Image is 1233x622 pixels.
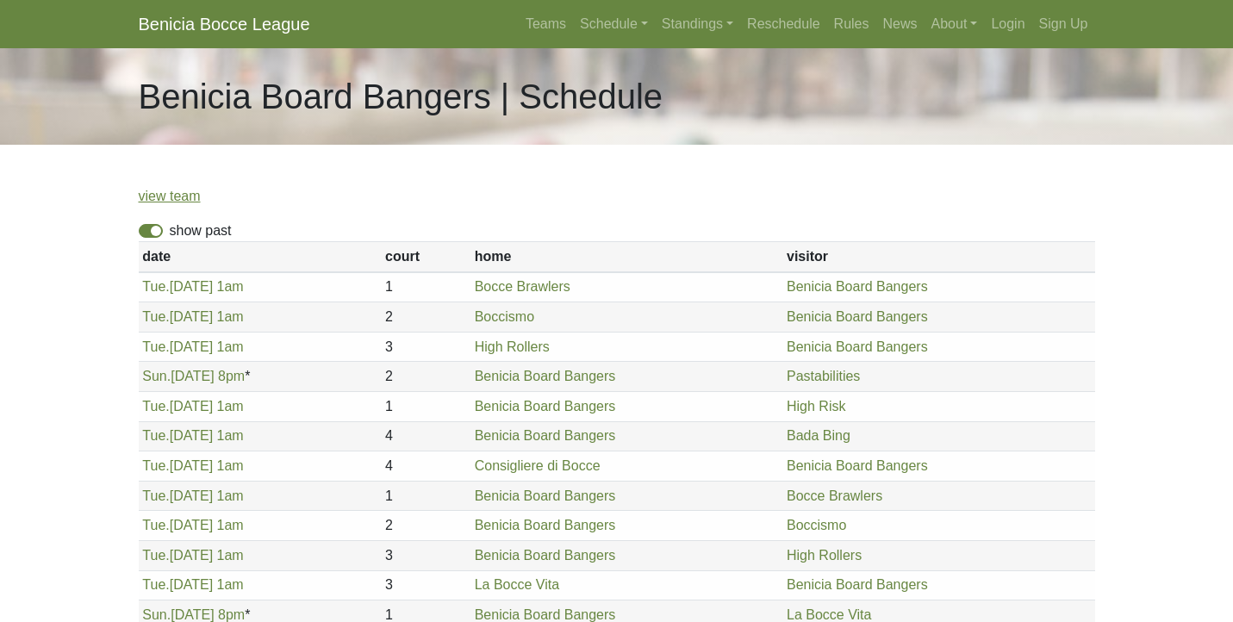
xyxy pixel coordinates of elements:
a: Benicia Board Bangers [475,369,616,383]
a: Bocce Brawlers [787,488,882,503]
a: Sun.[DATE] 8pm [142,607,245,622]
a: Rules [827,7,876,41]
a: Benicia Board Bangers [475,607,616,622]
th: home [470,242,782,272]
a: Benicia Board Bangers [475,428,616,443]
a: Tue.[DATE] 1am [142,279,243,294]
td: 1 [381,272,470,302]
a: Consigliere di Bocce [475,458,601,473]
td: 1 [381,391,470,421]
td: 2 [381,302,470,333]
td: 1 [381,481,470,511]
span: Tue. [142,279,169,294]
span: Tue. [142,458,169,473]
span: Tue. [142,309,169,324]
a: Benicia Board Bangers [475,399,616,414]
a: Schedule [573,7,655,41]
span: Tue. [142,428,169,443]
a: Standings [655,7,740,41]
a: Sun.[DATE] 8pm [142,369,245,383]
a: About [925,7,985,41]
span: Tue. [142,577,169,592]
a: Bocce Brawlers [475,279,570,294]
span: Tue. [142,488,169,503]
td: 4 [381,451,470,482]
a: Login [984,7,1031,41]
a: Benicia Board Bangers [787,279,928,294]
span: Sun. [142,369,171,383]
a: Benicia Board Bangers [475,548,616,563]
span: Tue. [142,548,169,563]
a: Benicia Board Bangers [475,518,616,532]
a: Boccismo [475,309,534,324]
span: Tue. [142,399,169,414]
td: 2 [381,362,470,392]
a: view team [139,189,201,203]
th: date [139,242,382,272]
a: Tue.[DATE] 1am [142,309,243,324]
span: Tue. [142,339,169,354]
a: La Bocce Vita [787,607,871,622]
td: 2 [381,511,470,541]
th: court [381,242,470,272]
a: Benicia Board Bangers [787,577,928,592]
span: Sun. [142,607,171,622]
h1: Benicia Board Bangers | Schedule [139,76,663,117]
a: High Rollers [787,548,862,563]
a: Tue.[DATE] 1am [142,428,243,443]
a: Tue.[DATE] 1am [142,339,243,354]
a: Pastabilities [787,369,860,383]
a: Reschedule [740,7,827,41]
a: Benicia Board Bangers [787,458,928,473]
a: Teams [519,7,573,41]
a: Tue.[DATE] 1am [142,548,243,563]
a: Tue.[DATE] 1am [142,577,243,592]
a: News [876,7,925,41]
a: La Bocce Vita [475,577,559,592]
td: 4 [381,421,470,451]
td: 3 [381,570,470,600]
label: show past [170,221,232,241]
span: Tue. [142,518,169,532]
a: Bada Bing [787,428,850,443]
a: Tue.[DATE] 1am [142,488,243,503]
th: visitor [782,242,1094,272]
a: Tue.[DATE] 1am [142,399,243,414]
a: Benicia Board Bangers [787,339,928,354]
a: High Risk [787,399,845,414]
td: 3 [381,540,470,570]
a: Tue.[DATE] 1am [142,518,243,532]
a: High Rollers [475,339,550,354]
a: Sign Up [1032,7,1095,41]
td: 3 [381,332,470,362]
a: Boccismo [787,518,846,532]
a: Tue.[DATE] 1am [142,458,243,473]
a: Benicia Bocce League [139,7,310,41]
a: Benicia Board Bangers [787,309,928,324]
a: Benicia Board Bangers [475,488,616,503]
